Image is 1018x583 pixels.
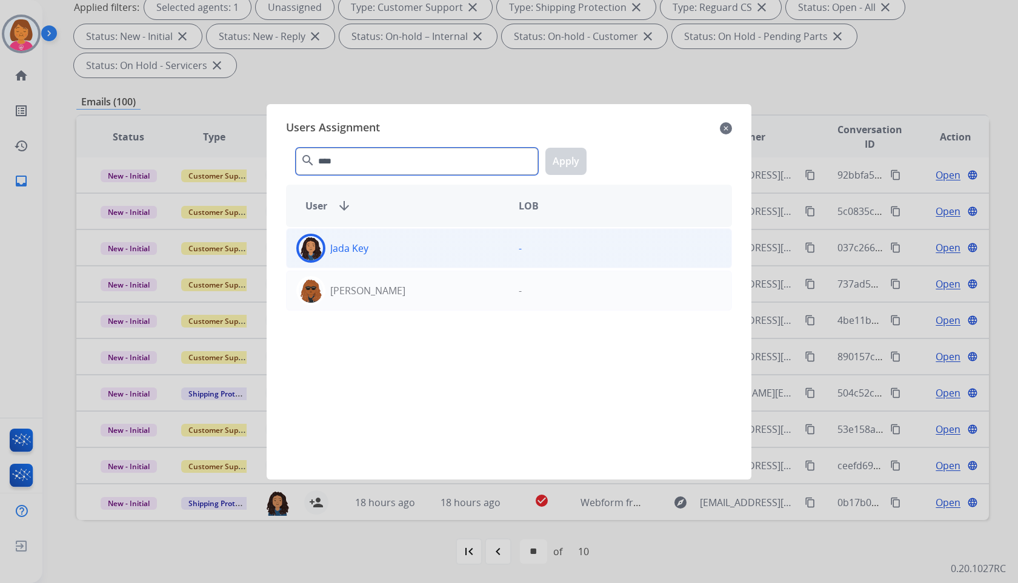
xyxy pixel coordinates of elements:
button: Apply [545,148,587,175]
p: - [519,283,522,298]
span: LOB [519,199,539,213]
p: [PERSON_NAME] [330,283,405,298]
p: Jada Key [330,241,368,255]
div: User [296,199,509,213]
mat-icon: close [720,121,732,136]
mat-icon: search [301,153,315,168]
p: - [519,241,522,255]
mat-icon: arrow_downward [337,199,351,213]
span: Users Assignment [286,119,380,138]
